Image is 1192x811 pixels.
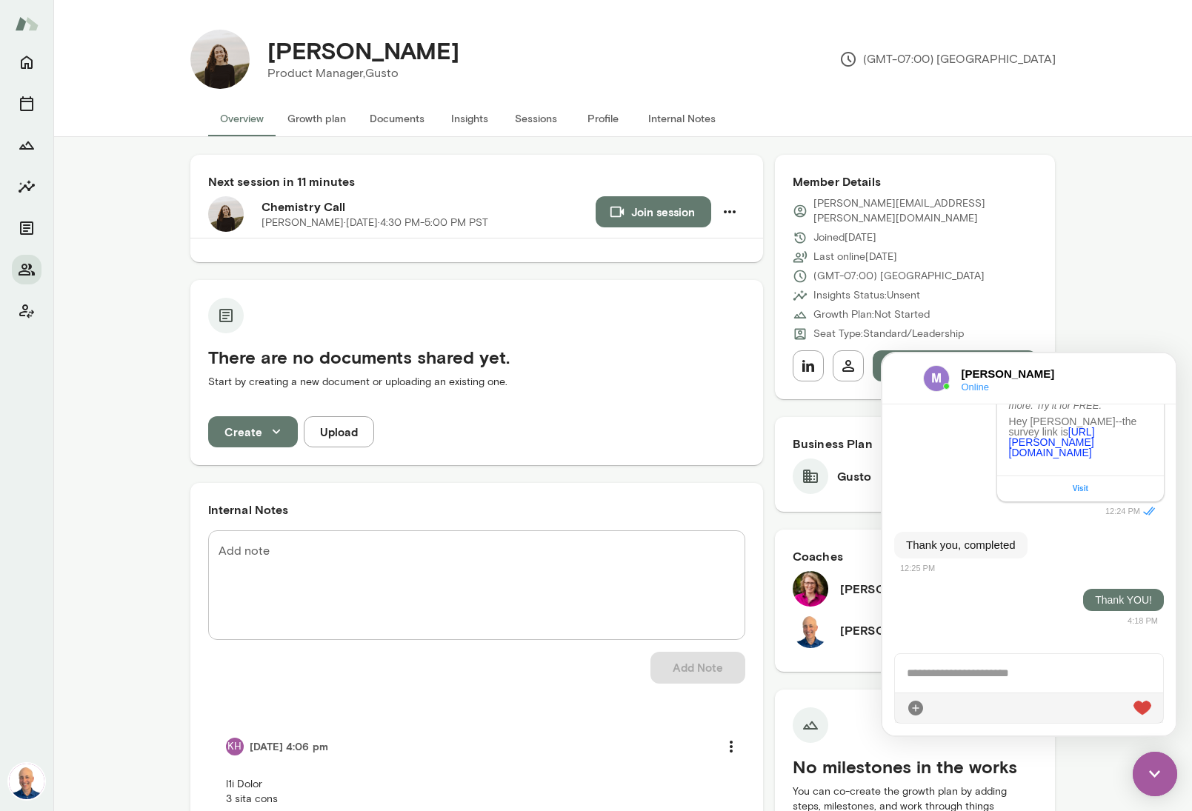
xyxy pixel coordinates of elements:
img: Mark Lazen [9,764,44,799]
span: 4:18 PM [245,263,276,272]
h5: There are no documents shared yet. [208,345,745,369]
button: Message [873,350,1038,381]
h6: Internal Notes [208,501,745,518]
div: Attach [24,346,42,364]
div: Live Reaction [251,346,269,364]
i: Seen [258,149,276,167]
p: [PERSON_NAME][EMAIL_ADDRESS][PERSON_NAME][DOMAIN_NAME] [813,196,1038,226]
img: Trina Mays [793,571,828,607]
img: heart [251,347,269,362]
button: Growth Plan [12,130,41,160]
h6: Member Details [793,173,1038,190]
button: Overview [208,101,276,136]
a: [URL][PERSON_NAME][DOMAIN_NAME] [127,73,213,105]
button: Sessions [12,89,41,119]
button: Profile [570,101,636,136]
h6: Business Plan [793,435,1038,453]
button: Create [208,416,298,447]
img: Sarah Jacobson [190,30,250,89]
span: 12:24 PM [223,153,258,162]
button: Internal Notes [636,101,727,136]
img: Mento [15,10,39,38]
h5: No milestones in the works [793,755,1038,778]
button: more [716,731,747,762]
h6: [PERSON_NAME] [840,580,940,598]
p: [PERSON_NAME] · [DATE] · 4:30 PM-5:00 PM PST [262,216,488,230]
h6: Next session in 11 minutes [208,173,745,190]
button: Home [12,47,41,77]
button: Members [12,255,41,284]
p: (GMT-07:00) [GEOGRAPHIC_DATA] [839,50,1056,68]
button: Growth plan [276,101,358,136]
button: Documents [358,101,436,136]
div: KH [226,738,244,755]
p: Start by creating a new document or uploading an existing one. [208,375,745,390]
img: Mark Lazen [793,613,828,648]
button: Client app [12,296,41,326]
p: Growth Plan: Not Started [813,307,930,322]
h4: [PERSON_NAME] [267,36,459,64]
p: Last online [DATE] [813,250,897,264]
h6: [PERSON_NAME] [79,13,196,29]
button: Documents [12,213,41,243]
h6: Chemistry Call [262,198,596,216]
button: Upload [304,416,374,447]
button: Insights [436,101,503,136]
a: Visit [190,132,206,139]
p: Joined [DATE] [813,230,876,245]
p: Insights Status: Unsent [813,288,920,303]
p: (GMT-07:00) [GEOGRAPHIC_DATA] [813,269,985,284]
h6: Coaches [793,547,1038,565]
p: Hey [PERSON_NAME]--the survey link is [127,63,270,104]
button: Insights [12,172,41,201]
h6: [PERSON_NAME] [840,621,940,639]
p: Thank YOU! [213,241,270,252]
span: 12:25 PM [18,210,53,219]
h6: Gusto [837,467,872,485]
button: Join session [596,196,711,227]
span: Online [79,29,196,39]
img: data:image/png;base64,iVBORw0KGgoAAAANSUhEUgAAAMgAAADICAYAAACtWK6eAAAAAXNSR0IArs4c6QAADkVJREFUeF7... [41,12,67,39]
p: Thank you, completed [24,184,133,199]
p: Product Manager, Gusto [267,64,459,82]
p: Seat Type: Standard/Leadership [813,327,964,341]
button: Sessions [503,101,570,136]
h6: [DATE] 4:06 pm [250,739,328,754]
